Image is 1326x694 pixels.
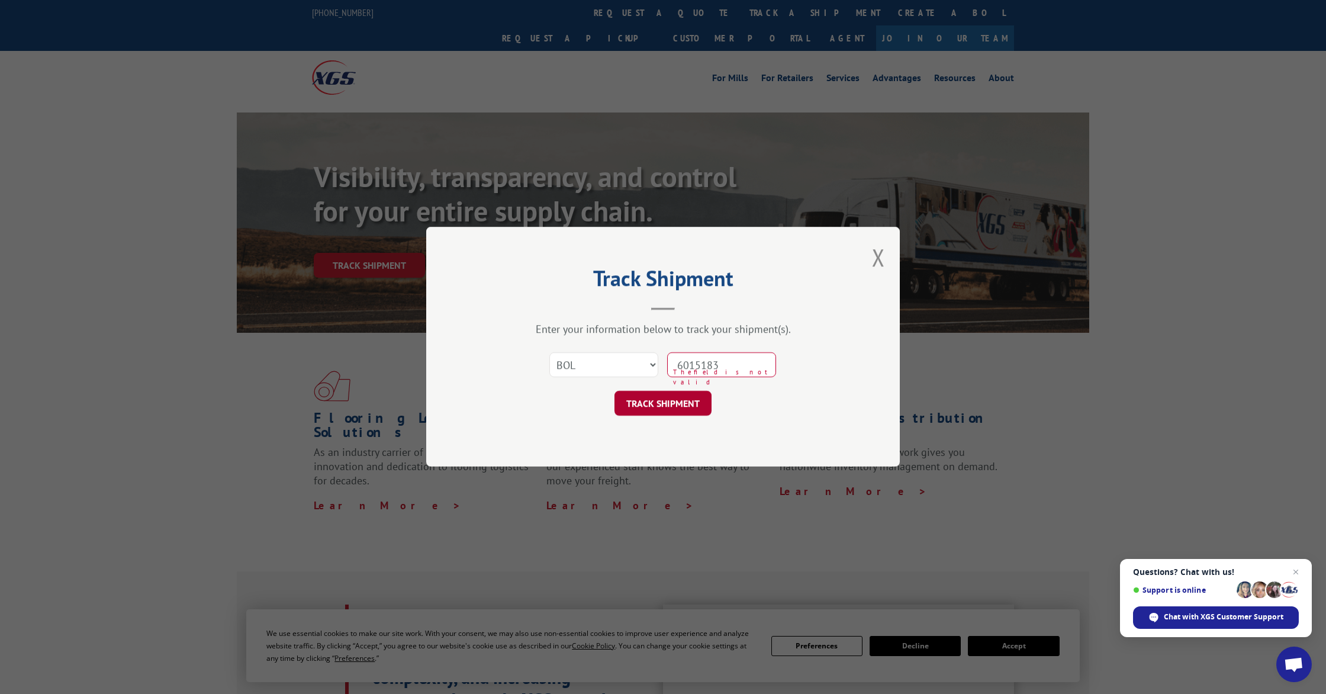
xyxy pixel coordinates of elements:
[1133,567,1299,577] span: Questions? Chat with us!
[485,270,841,293] h2: Track Shipment
[1164,612,1283,622] span: Chat with XGS Customer Support
[1133,606,1299,629] div: Chat with XGS Customer Support
[667,353,776,378] input: Number(s)
[614,391,712,416] button: TRACK SHIPMENT
[1276,647,1312,682] div: Open chat
[1133,586,1232,595] span: Support is online
[1289,565,1303,579] span: Close chat
[673,368,776,387] span: The field is not valid
[485,323,841,336] div: Enter your information below to track your shipment(s).
[872,242,885,273] button: Close modal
